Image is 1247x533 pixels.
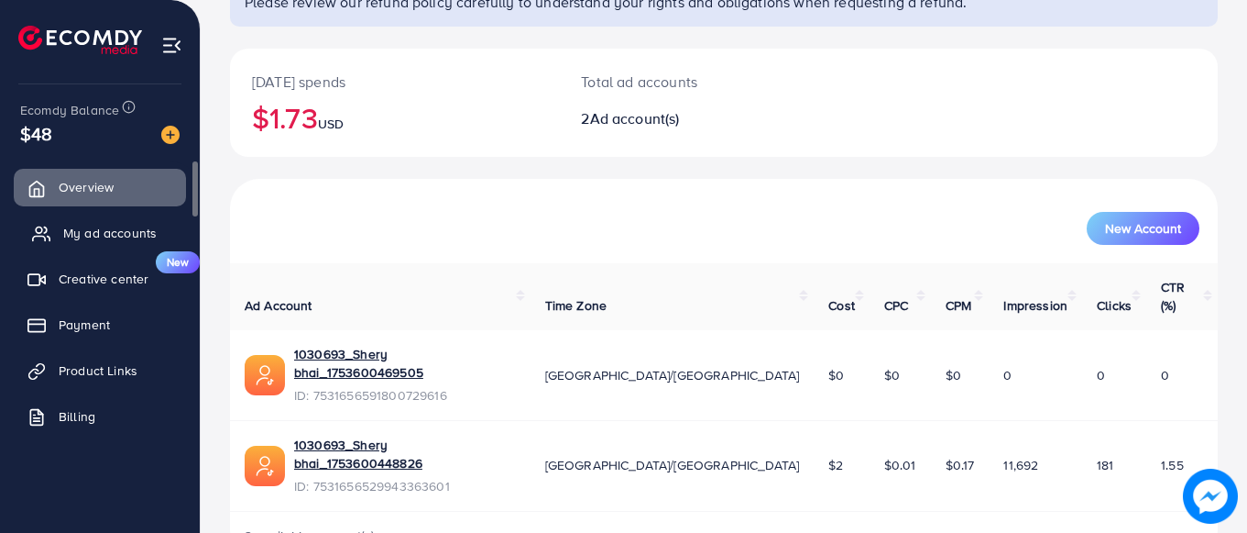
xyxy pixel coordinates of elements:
[828,366,844,384] span: $0
[161,35,182,56] img: menu
[59,270,148,288] span: Creative center
[1161,456,1184,474] span: 1.55
[828,456,843,474] span: $2
[946,366,961,384] span: $0
[59,407,95,426] span: Billing
[63,224,157,242] span: My ad accounts
[545,366,800,384] span: [GEOGRAPHIC_DATA]/[GEOGRAPHIC_DATA]
[59,316,110,334] span: Payment
[946,296,971,315] span: CPM
[884,296,908,315] span: CPC
[581,110,784,128] h2: 2
[884,366,900,384] span: $0
[59,361,137,380] span: Product Links
[14,169,186,205] a: Overview
[156,251,200,273] span: New
[884,456,916,474] span: $0.01
[252,71,537,93] p: [DATE] spends
[245,355,285,395] img: ic-ads-acc.e4c84228.svg
[294,477,516,495] span: ID: 7531656529943363601
[1003,296,1067,315] span: Impression
[545,296,607,315] span: Time Zone
[1097,296,1132,315] span: Clicks
[245,296,312,315] span: Ad Account
[59,178,114,196] span: Overview
[245,446,285,486] img: ic-ads-acc.e4c84228.svg
[318,115,344,133] span: USD
[252,100,537,135] h2: $1.73
[581,71,784,93] p: Total ad accounts
[1105,222,1181,235] span: New Account
[1161,278,1185,315] span: CTR (%)
[294,345,516,383] a: 1030693_Shery bhai_1753600469505
[1161,366,1169,384] span: 0
[1097,456,1113,474] span: 181
[1003,456,1038,474] span: 11,692
[1097,366,1105,384] span: 0
[828,296,855,315] span: Cost
[590,108,680,128] span: Ad account(s)
[14,306,186,343] a: Payment
[14,398,186,435] a: Billing
[1003,366,1012,384] span: 0
[1183,469,1238,524] img: image
[20,120,52,147] span: $48
[946,456,975,474] span: $0.17
[545,456,800,474] span: [GEOGRAPHIC_DATA]/[GEOGRAPHIC_DATA]
[294,436,516,473] a: 1030693_Shery bhai_1753600448826
[161,126,180,144] img: image
[1087,212,1199,245] button: New Account
[14,261,186,297] a: Creative centerNew
[14,215,186,251] a: My ad accounts
[294,386,516,405] span: ID: 7531656591800729616
[18,26,142,54] img: logo
[20,101,119,119] span: Ecomdy Balance
[14,352,186,389] a: Product Links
